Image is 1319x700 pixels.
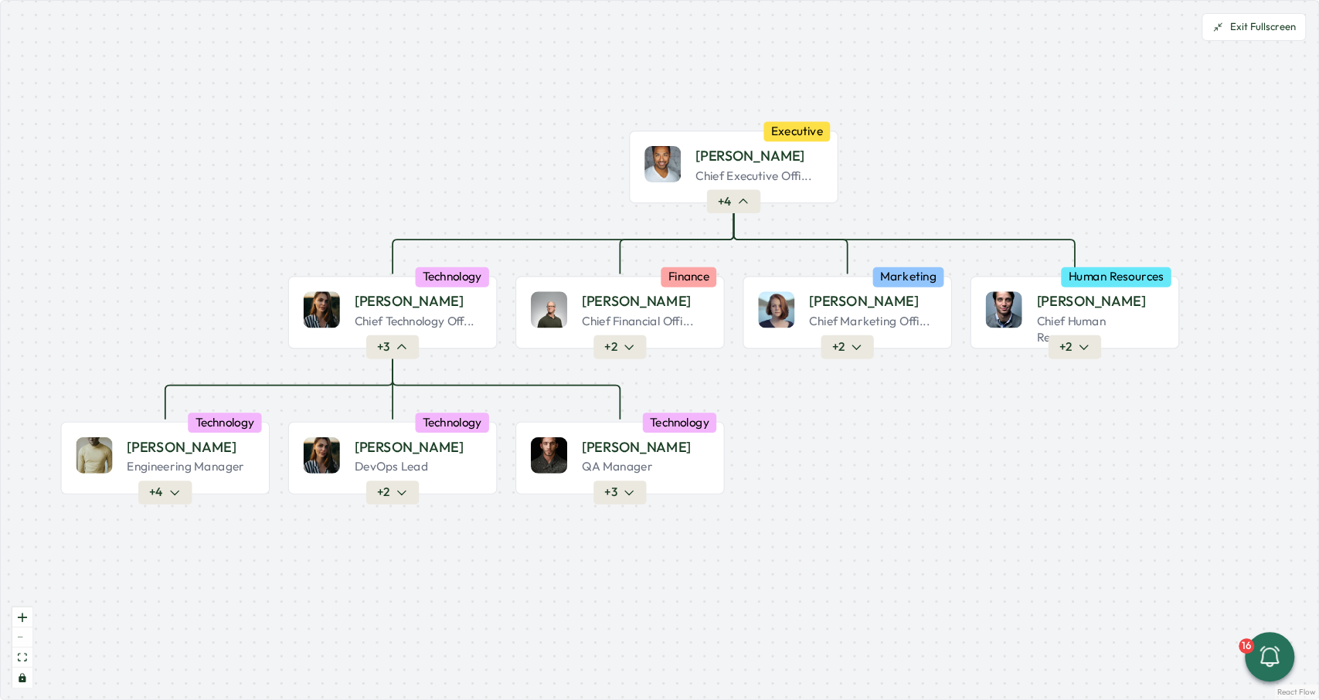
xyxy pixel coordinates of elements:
[831,339,844,355] span: + 2
[1059,339,1072,355] span: + 2
[718,194,732,210] span: + 4
[531,291,567,328] img: Bob Johnson
[1049,335,1101,358] button: +2
[872,267,943,287] div: Marketing
[629,131,838,203] div: John Doe[PERSON_NAME]Chief Executive Offi...Executive+4
[582,291,691,311] p: [PERSON_NAME]
[515,276,725,348] div: Bob Johnson[PERSON_NAME]Chief Financial Offi...Finance+2
[809,291,918,311] p: [PERSON_NAME]
[366,335,419,358] button: +3
[288,422,498,494] div: Emma Davis[PERSON_NAME]DevOps LeadTechnology+2
[377,484,389,501] span: + 2
[821,335,873,358] button: +2
[695,168,812,184] p: Chief Executive Offi...
[593,481,646,505] button: +3
[1245,632,1294,681] button: 16
[288,276,498,348] div: Jane Smith[PERSON_NAME]Chief Technology Off...Technology+3
[582,437,691,457] p: [PERSON_NAME]
[1036,314,1164,345] p: Chief Human Resource...
[593,335,646,358] button: +2
[809,314,930,330] p: Chief Marketing Offi...
[707,190,760,213] button: +4
[355,459,428,475] p: DevOps Lead
[661,267,716,287] div: Finance
[531,437,567,474] img: Frank Miller
[1239,638,1254,654] div: 16
[582,459,653,475] p: QA Manager
[366,481,419,505] button: +2
[355,437,464,457] p: [PERSON_NAME]
[415,267,488,287] div: Technology
[643,413,716,432] div: Technology
[355,291,464,311] p: [PERSON_NAME]
[604,484,617,501] span: + 3
[763,121,830,141] div: Executive
[695,146,804,166] p: [PERSON_NAME]
[582,314,694,330] p: Chief Financial Offi...
[743,276,952,348] div: Alice Brown[PERSON_NAME]Chief Marketing Offi...Marketing+2
[758,291,794,328] img: Alice Brown
[1036,291,1145,311] p: [PERSON_NAME]
[985,291,1022,328] img: Charlie Wilson
[644,146,681,182] img: John Doe
[304,437,340,474] img: Emma Davis
[515,422,725,494] div: Frank Miller[PERSON_NAME]QA ManagerTechnology+3
[1061,267,1171,287] div: Human Resources
[970,276,1179,348] div: Charlie Wilson[PERSON_NAME]Chief Human Resource...Human Resources+2
[604,339,617,355] span: + 2
[355,314,474,330] p: Chief Technology Off...
[377,339,389,355] span: + 3
[304,291,340,328] img: Jane Smith
[415,413,488,432] div: Technology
